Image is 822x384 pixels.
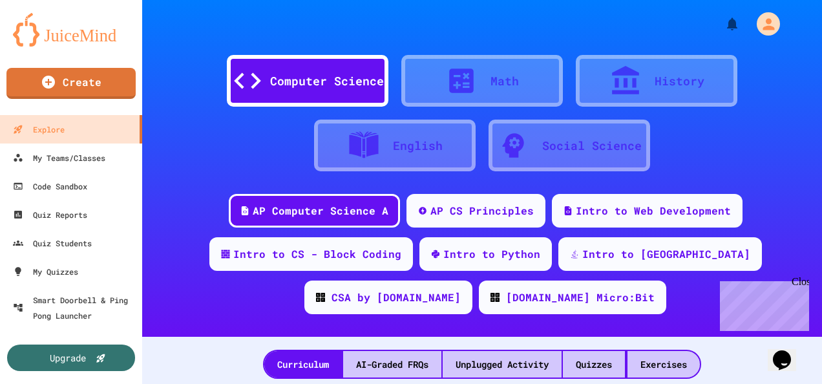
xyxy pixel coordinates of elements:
div: English [393,137,443,155]
div: Math [490,72,519,90]
div: Curriculum [264,351,342,378]
div: Intro to CS - Block Coding [233,246,401,262]
iframe: chat widget [768,332,809,371]
div: Quiz Reports [13,207,87,222]
div: Smart Doorbell & Ping Pong Launcher [13,292,137,323]
div: Computer Science [270,72,384,90]
div: Upgrade [50,351,86,365]
div: Intro to [GEOGRAPHIC_DATA] [582,246,750,262]
div: AI-Graded FRQs [343,351,441,378]
div: AP Computer Science A [253,203,388,219]
div: Exercises [627,351,700,378]
div: My Teams/Classes [13,150,105,165]
div: CSA by [DOMAIN_NAME] [332,290,461,305]
div: History [655,72,704,90]
div: Intro to Web Development [576,203,731,219]
div: Social Science [542,137,642,155]
a: Create [6,68,136,99]
div: Intro to Python [443,246,540,262]
div: My Notifications [701,13,743,35]
div: Explore [13,122,65,137]
div: My Account [743,9,783,39]
div: Quiz Students [13,235,92,251]
div: Quizzes [563,351,625,378]
div: AP CS Principles [430,203,534,219]
div: Chat with us now!Close [5,5,89,82]
div: Code Sandbox [13,178,87,194]
img: CODE_logo_RGB.png [316,293,325,302]
img: logo-orange.svg [13,13,129,47]
div: [DOMAIN_NAME] Micro:Bit [506,290,655,305]
div: My Quizzes [13,264,78,279]
div: Unplugged Activity [443,351,562,378]
iframe: chat widget [715,276,809,331]
img: CODE_logo_RGB.png [490,293,500,302]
